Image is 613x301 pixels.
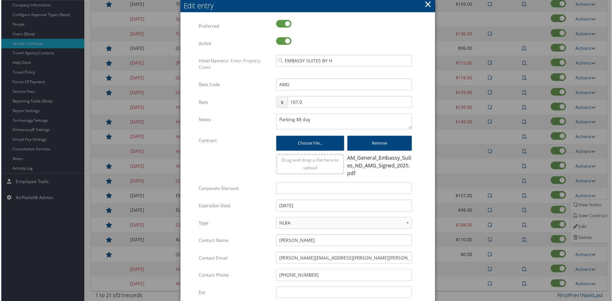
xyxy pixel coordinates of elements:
[198,253,271,265] label: Contact Email
[276,96,287,108] span: $
[198,135,271,147] label: Contract
[183,1,436,11] div: Edit entry
[198,37,271,49] label: Active
[348,136,412,151] button: Remove
[281,157,339,171] span: Drag and drop a file here to upload
[348,155,412,178] div: AM_General_Embassy_Suites_ND_AMG_Signed_2025.pdf
[198,288,271,300] label: Ext
[198,200,271,213] label: Expiration Date
[276,270,412,282] input: (___) ___-____
[198,183,271,195] label: Corporate Discount
[198,79,271,91] label: Rate Code
[198,96,271,109] label: Rate
[198,235,271,247] label: Contact Name
[198,20,271,32] label: Preferred
[198,218,271,230] label: Type
[198,270,271,282] label: Contact Phone
[198,114,271,126] label: Notes
[198,58,261,70] span: (or Enter Property Code)
[198,55,271,74] label: Hotel Name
